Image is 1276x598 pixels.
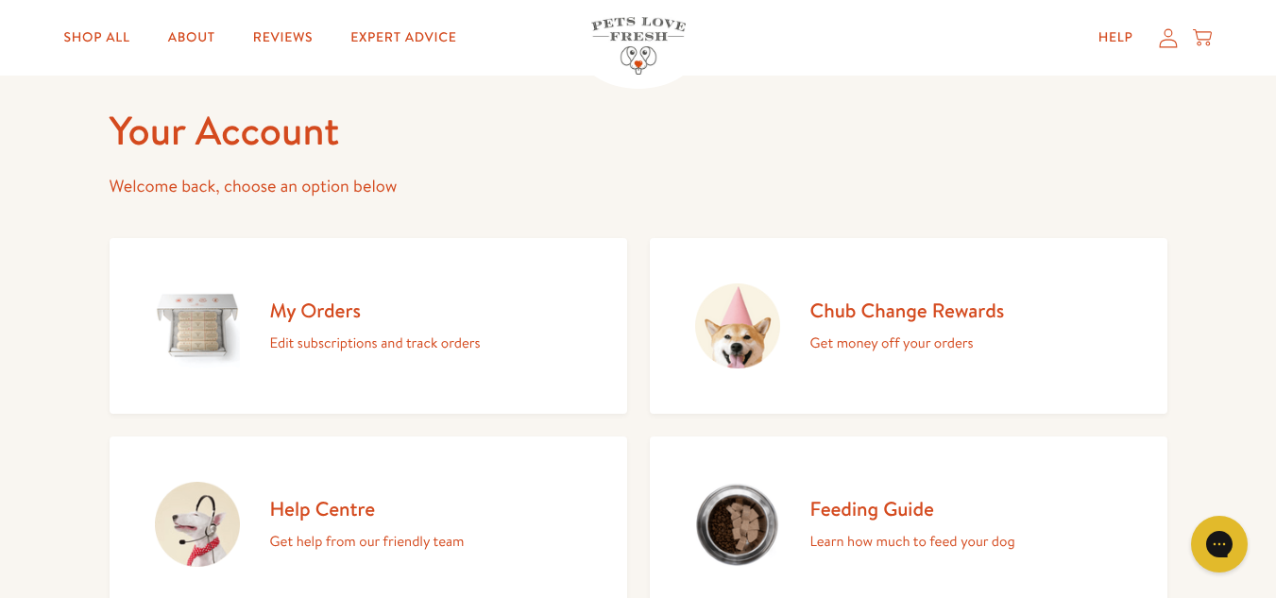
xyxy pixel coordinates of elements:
[591,17,686,75] img: Pets Love Fresh
[110,105,1167,157] h1: Your Account
[810,529,1015,554] p: Learn how much to feed your dog
[650,238,1167,414] a: Chub Change Rewards Get money off your orders
[270,331,481,355] p: Edit subscriptions and track orders
[153,19,230,57] a: About
[1182,509,1257,579] iframe: Gorgias live chat messenger
[238,19,328,57] a: Reviews
[270,298,481,323] h2: My Orders
[810,331,1005,355] p: Get money off your orders
[270,529,465,554] p: Get help from our friendly team
[335,19,471,57] a: Expert Advice
[110,172,1167,201] p: Welcome back, choose an option below
[110,238,627,414] a: My Orders Edit subscriptions and track orders
[810,496,1015,521] h2: Feeding Guide
[270,496,465,521] h2: Help Centre
[49,19,145,57] a: Shop All
[1083,19,1148,57] a: Help
[810,298,1005,323] h2: Chub Change Rewards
